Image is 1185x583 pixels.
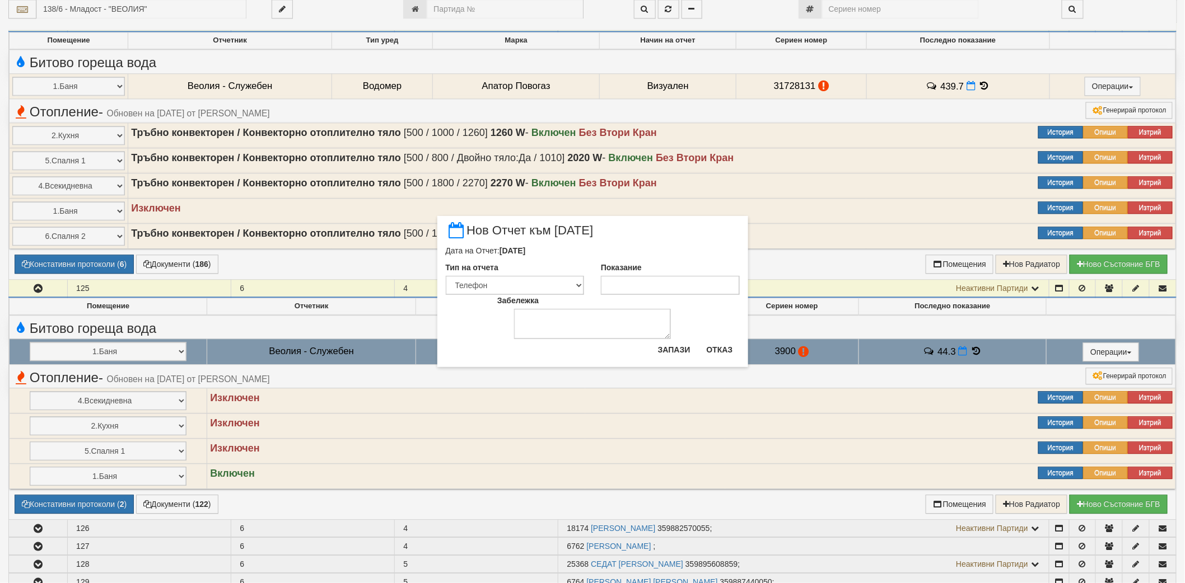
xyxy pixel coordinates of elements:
label: Тип на отчета [446,262,499,273]
span: Нов Отчет към [DATE] [446,224,594,245]
label: Забележка [497,295,539,306]
span: Дата на Отчет: [446,246,526,255]
button: Запази [651,341,697,359]
b: [DATE] [500,246,525,255]
label: Показание [601,262,642,273]
button: Отказ [700,341,740,359]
